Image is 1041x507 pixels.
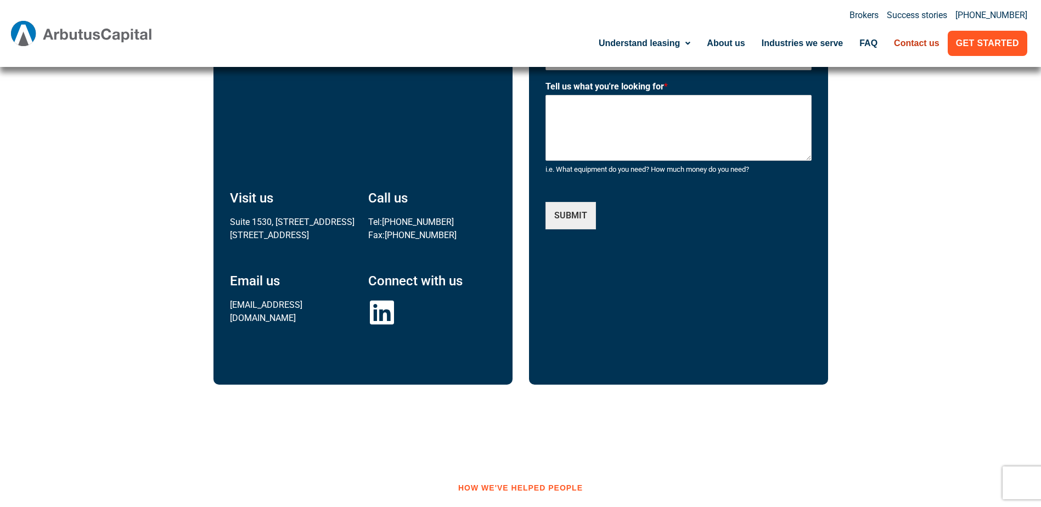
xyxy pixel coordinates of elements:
h4: Email us [230,274,358,288]
a: Understand leasing [590,31,699,56]
p: Suite 1530, [STREET_ADDRESS] [STREET_ADDRESS] [230,216,358,242]
h4: Call us [368,191,496,205]
button: SUBMIT [545,202,596,229]
a: [PHONE_NUMBER] [385,230,457,240]
a: Contact us [886,31,948,56]
a: [PHONE_NUMBER] [382,217,454,227]
h4: Connect with us [368,274,496,288]
a: FAQ [851,31,886,56]
a: [PHONE_NUMBER] [955,11,1027,20]
a: Get Started [948,31,1027,56]
a: Brokers [849,11,879,20]
p: Tel: Fax: [368,216,496,242]
h2: How we've helped people [213,483,828,493]
a: [EMAIL_ADDRESS][DOMAIN_NAME] [230,300,302,323]
div: i.e. What equipment do you need? How much money do you need? [545,165,812,174]
a: Industries we serve [753,31,852,56]
a: Success stories [887,11,947,20]
h4: Visit us [230,191,358,205]
a: About us [699,31,753,56]
label: Tell us what you're looking for [545,81,812,93]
